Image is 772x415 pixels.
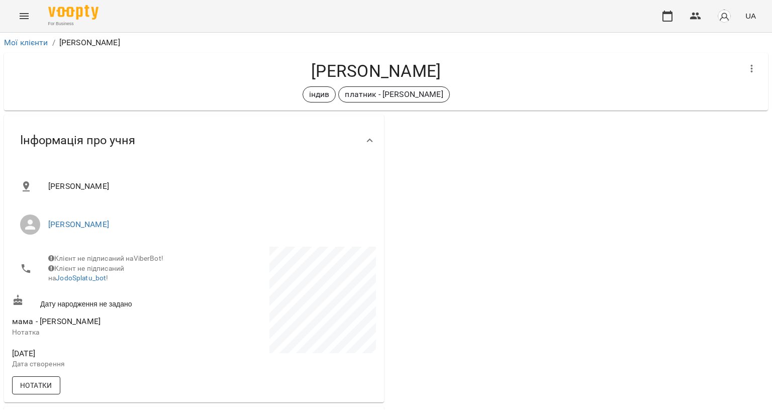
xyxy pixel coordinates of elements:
[12,328,192,338] p: Нотатка
[303,86,336,102] div: індив
[12,4,36,28] button: Menu
[338,86,449,102] div: платник - [PERSON_NAME]
[4,38,48,47] a: Мої клієнти
[48,21,99,27] span: For Business
[745,11,756,21] span: UA
[20,133,135,148] span: Інформація про учня
[4,37,768,49] nav: breadcrumb
[48,5,99,20] img: Voopty Logo
[48,254,163,262] span: Клієнт не підписаний на ViberBot!
[48,264,124,282] span: Клієнт не підписаний на !
[717,9,731,23] img: avatar_s.png
[12,61,740,81] h4: [PERSON_NAME]
[56,274,106,282] a: JodoSplatu_bot
[309,88,330,100] p: індив
[12,317,101,326] span: мама - [PERSON_NAME]
[741,7,760,25] button: UA
[4,115,384,166] div: Інформація про учня
[345,88,443,100] p: платник - [PERSON_NAME]
[48,180,368,192] span: [PERSON_NAME]
[59,37,120,49] p: [PERSON_NAME]
[48,220,109,229] a: [PERSON_NAME]
[52,37,55,49] li: /
[12,348,192,360] span: [DATE]
[20,379,52,391] span: Нотатки
[10,292,194,311] div: Дату народження не задано
[12,376,60,394] button: Нотатки
[12,359,192,369] p: Дата створення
